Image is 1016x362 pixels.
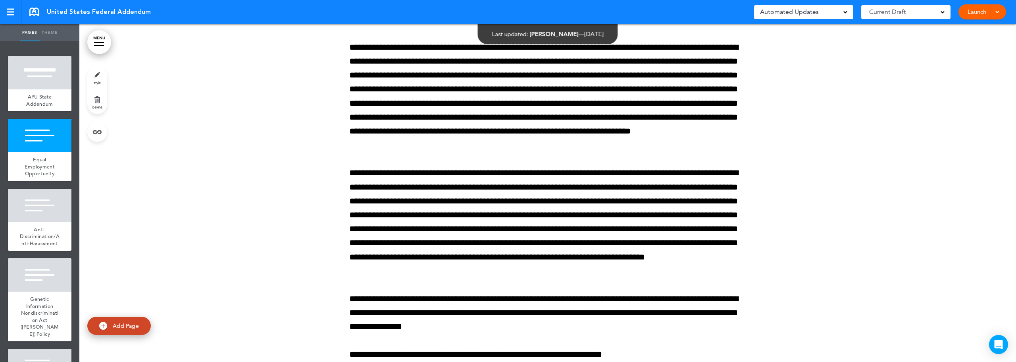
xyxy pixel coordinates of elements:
[8,152,71,181] a: Equal Employment Opportunity
[760,6,819,17] span: Automated Updates
[492,30,528,38] span: Last updated:
[530,30,579,38] span: [PERSON_NAME]
[964,4,989,19] a: Launch
[585,30,604,38] span: [DATE]
[21,296,59,337] span: Genetic Information Nondiscrimination Act ([PERSON_NAME]) Policy
[26,93,53,107] span: APU State Addendum
[92,105,102,109] span: delete
[869,6,906,17] span: Current Draft
[8,222,71,251] a: Anti-Discrimination/Anti-Harassment
[87,30,111,54] a: MENU
[47,8,151,16] span: United States Federal Addendum
[8,89,71,111] a: APU State Addendum
[8,292,71,341] a: Genetic Information Nondiscrimination Act ([PERSON_NAME]) Policy
[20,24,40,41] a: Pages
[87,90,107,114] a: delete
[113,322,139,329] span: Add Page
[20,226,60,247] span: Anti-Discrimination/Anti-Harassment
[87,317,151,335] a: Add Page
[492,31,604,37] div: —
[989,335,1008,354] div: Open Intercom Messenger
[40,24,60,41] a: Theme
[94,80,101,85] span: style
[25,156,55,177] span: Equal Employment Opportunity
[87,66,107,90] a: style
[99,322,107,330] img: add.svg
